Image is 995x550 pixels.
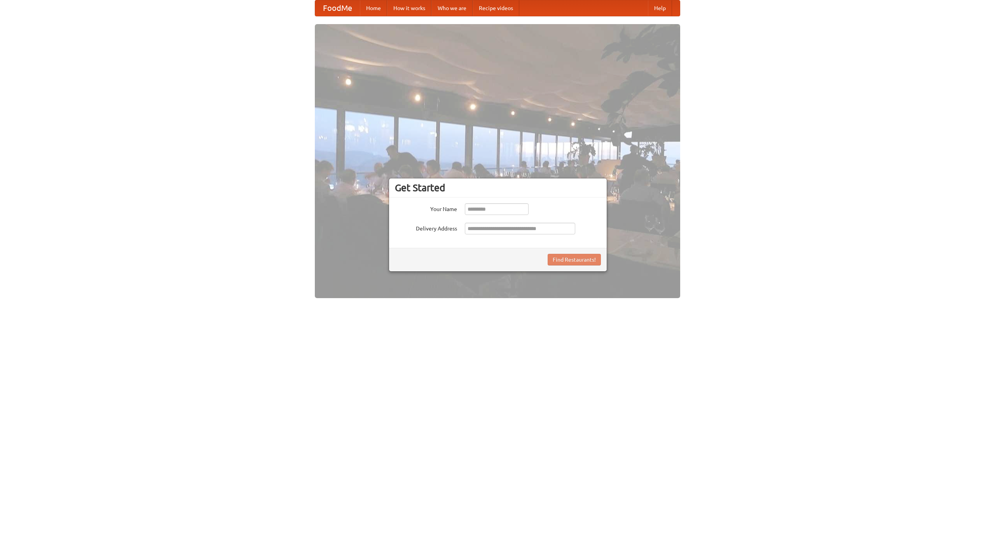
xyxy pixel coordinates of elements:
button: Find Restaurants! [548,254,601,265]
a: Recipe videos [473,0,519,16]
a: Home [360,0,387,16]
a: How it works [387,0,431,16]
label: Delivery Address [395,223,457,232]
h3: Get Started [395,182,601,194]
a: Help [648,0,672,16]
a: FoodMe [315,0,360,16]
a: Who we are [431,0,473,16]
label: Your Name [395,203,457,213]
